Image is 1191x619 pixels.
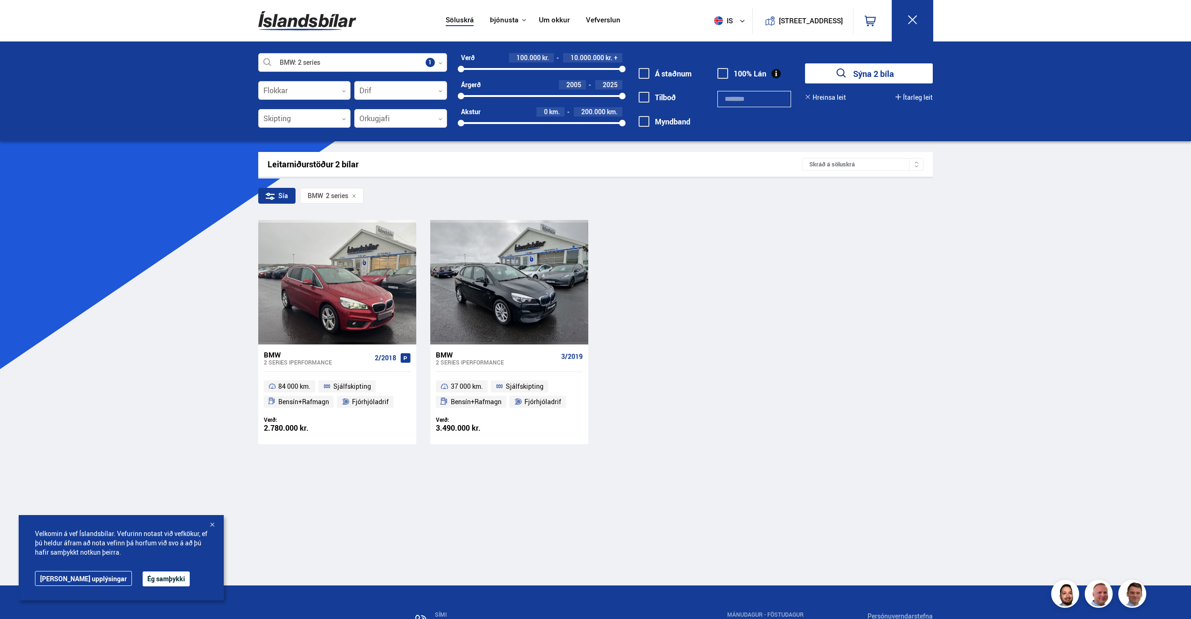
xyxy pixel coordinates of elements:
[258,6,356,36] img: G0Ugv5HjCgRt.svg
[461,108,481,116] div: Akstur
[539,16,570,26] a: Um okkur
[461,54,475,62] div: Verð
[308,192,348,199] span: 2 series
[757,7,848,34] a: [STREET_ADDRESS]
[639,93,676,102] label: Tilboð
[435,612,663,618] div: SÍMI
[1086,581,1114,609] img: siFngHWaQ9KaOqBr.png
[268,159,802,169] div: Leitarniðurstöður 2 bílar
[258,344,416,444] a: BMW 2 series IPERFORMANCE 2/2018 84 000 km. Sjálfskipting Bensín+Rafmagn Fjórhjóladrif Verð: 2.78...
[581,107,606,116] span: 200.000
[451,396,502,407] span: Bensín+Rafmagn
[35,529,207,557] span: Velkomin á vef Íslandsbílar. Vefurinn notast við vefkökur, ef þú heldur áfram að nota vefinn þá h...
[451,381,483,392] span: 37 000 km.
[1120,581,1148,609] img: FbJEzSuNWCJXmdc-.webp
[333,381,371,392] span: Sjálfskipting
[805,94,846,101] button: Hreinsa leit
[714,16,723,25] img: svg+xml;base64,PHN2ZyB4bWxucz0iaHR0cDovL3d3dy53My5vcmcvMjAwMC9zdmciIHdpZHRoPSI1MTIiIGhlaWdodD0iNT...
[783,17,840,25] button: [STREET_ADDRESS]
[490,16,518,25] button: Þjónusta
[603,80,618,89] span: 2025
[549,108,560,116] span: km.
[895,94,933,101] button: Ítarleg leit
[710,16,734,25] span: is
[430,344,588,444] a: BMW 2 series IPERFORMANCE 3/2019 37 000 km. Sjálfskipting Bensín+Rafmagn Fjórhjóladrif Verð: 3.49...
[264,359,371,365] div: 2 series IPERFORMANCE
[436,351,558,359] div: BMW
[802,158,923,171] div: Skráð á söluskrá
[446,16,474,26] a: Söluskrá
[436,424,509,432] div: 3.490.000 kr.
[258,188,296,204] div: Sía
[278,381,310,392] span: 84 000 km.
[566,80,581,89] span: 2005
[516,53,541,62] span: 100.000
[561,353,583,360] span: 3/2019
[710,7,752,34] button: is
[375,354,396,362] span: 2/2018
[639,69,692,78] label: Á staðnum
[805,63,933,83] button: Sýna 2 bíla
[571,53,604,62] span: 10.000.000
[614,54,618,62] span: +
[436,359,558,365] div: 2 series IPERFORMANCE
[436,416,509,423] div: Verð:
[586,16,620,26] a: Vefverslun
[264,416,337,423] div: Verð:
[544,107,548,116] span: 0
[606,54,613,62] span: kr.
[524,396,561,407] span: Fjórhjóladrif
[506,381,544,392] span: Sjálfskipting
[717,69,766,78] label: 100% Lán
[352,396,389,407] span: Fjórhjóladrif
[264,351,371,359] div: BMW
[35,571,132,586] a: [PERSON_NAME] upplýsingar
[542,54,549,62] span: kr.
[639,117,690,126] label: Myndband
[143,571,190,586] button: Ég samþykki
[727,612,804,618] div: MÁNUDAGUR - FÖSTUDAGUR
[278,396,329,407] span: Bensín+Rafmagn
[1053,581,1081,609] img: nhp88E3Fdnt1Opn2.png
[461,81,481,89] div: Árgerð
[308,192,323,199] div: BMW
[607,108,618,116] span: km.
[264,424,337,432] div: 2.780.000 kr.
